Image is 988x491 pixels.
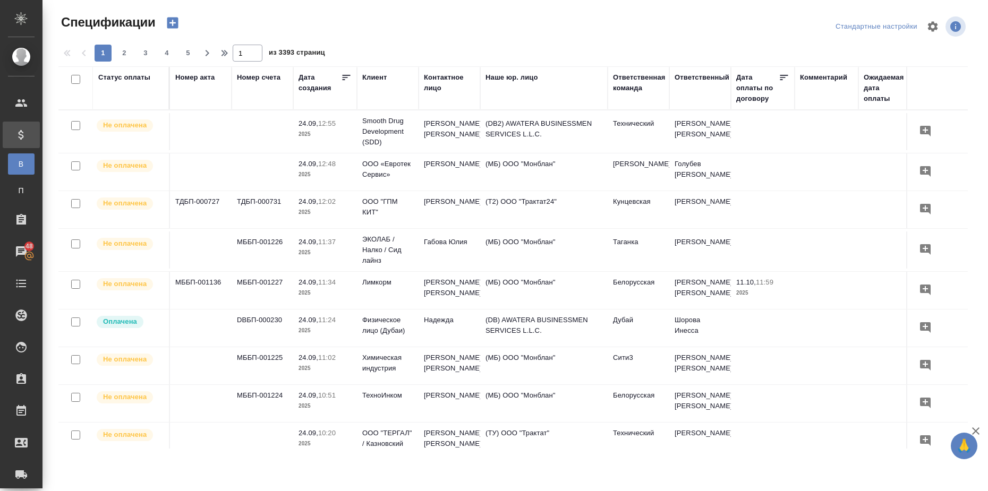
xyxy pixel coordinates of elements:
p: 11:02 [318,354,336,361]
p: 24.09, [299,119,318,127]
p: 2025 [299,207,352,218]
p: Не оплачена [103,238,147,249]
td: МББП-001224 [232,385,293,422]
p: Оплачена [103,316,137,327]
p: Химическая индустрия [362,352,413,374]
td: Сити3 [608,347,669,384]
td: Габова Юлия [419,231,480,269]
p: ООО «Евротек Сервис» [362,159,413,180]
div: Дата создания [299,72,341,93]
p: 12:55 [318,119,336,127]
td: [PERSON_NAME] [669,423,731,460]
div: Ожидаемая дата оплаты [864,72,906,104]
td: [PERSON_NAME] [PERSON_NAME] [669,113,731,150]
span: 48 [19,241,39,252]
div: Наше юр. лицо [486,72,538,83]
td: Надежда [419,309,480,347]
span: П [13,185,29,196]
div: Ответственный [675,72,729,83]
p: Не оплачена [103,160,147,171]
p: 11:34 [318,278,336,286]
button: 🙏 [951,433,977,459]
td: Кунцевская [608,191,669,228]
p: 10:20 [318,429,336,437]
p: 12:02 [318,197,336,205]
p: 24.09, [299,160,318,168]
div: Ответственная команда [613,72,666,93]
td: Белорусская [608,272,669,309]
td: (МБ) ООО "Монблан" [480,347,608,384]
p: 2025 [299,129,352,140]
td: Дубай [608,309,669,347]
td: ТДБП-000727 [170,191,232,228]
p: 24.09, [299,429,318,437]
td: (ТУ) ООО "Трактат" [480,423,608,460]
p: Не оплачена [103,429,147,440]
p: Не оплачена [103,354,147,365]
button: Создать [160,14,185,32]
td: [PERSON_NAME] [419,153,480,191]
p: 24.09, [299,238,318,246]
p: ООО "ТЕРГАЛ" / Казновский [362,428,413,449]
td: (МБ) ООО "Монблан" [480,153,608,191]
p: 2025 [299,438,352,449]
td: Таганка [608,231,669,269]
td: [PERSON_NAME] [669,231,731,269]
td: [PERSON_NAME] [669,191,731,228]
p: ЭКОЛАБ / Налко / Сид лайнз [362,234,413,266]
td: [PERSON_NAME] [PERSON_NAME] [419,113,480,150]
a: П [8,180,35,201]
td: [PERSON_NAME] [PERSON_NAME] [419,272,480,309]
td: Белорусская [608,385,669,422]
span: 4 [158,48,175,58]
div: Дата оплаты по договору [736,72,779,104]
p: Не оплачена [103,392,147,402]
div: Номер акта [175,72,215,83]
p: 24.09, [299,197,318,205]
div: Клиент [362,72,387,83]
td: (МБ) ООО "Монблан" [480,385,608,422]
p: 11:59 [756,278,773,286]
td: (Т2) ООО "Трактат24" [480,191,608,228]
a: В [8,153,35,175]
span: Настроить таблицу [920,14,946,39]
td: [PERSON_NAME] [PERSON_NAME] [419,423,480,460]
td: Шорова Инесса [669,309,731,347]
p: 24.09, [299,316,318,324]
td: Голубев [PERSON_NAME] [669,153,731,191]
p: Не оплачена [103,120,147,131]
p: 24.09, [299,391,318,399]
span: Спецификации [58,14,156,31]
div: split button [833,19,920,35]
td: [PERSON_NAME] [419,191,480,228]
span: из 3393 страниц [269,46,325,62]
span: 2 [116,48,133,58]
p: 2025 [736,288,789,298]
p: ООО "ГПМ КИТ" [362,196,413,218]
span: 3 [137,48,154,58]
div: Комментарий [800,72,847,83]
td: Технический [608,423,669,460]
p: 11:24 [318,316,336,324]
span: 🙏 [955,435,973,457]
td: DBБП-000230 [232,309,293,347]
td: МББП-001226 [232,231,293,269]
div: Номер счета [237,72,280,83]
td: (МБ) ООО "Монблан" [480,272,608,309]
div: Контактное лицо [424,72,475,93]
td: ТДБП-000731 [232,191,293,228]
p: Физическое лицо (Дубаи) [362,315,413,336]
td: [PERSON_NAME] [608,153,669,191]
p: 12:48 [318,160,336,168]
div: Статус оплаты [98,72,150,83]
td: [PERSON_NAME] [PERSON_NAME] [669,347,731,384]
td: МББП-001136 [170,272,232,309]
button: 5 [180,45,197,62]
p: Не оплачена [103,198,147,209]
td: [PERSON_NAME] [PERSON_NAME] [419,347,480,384]
p: ТехноИнком [362,390,413,401]
p: 2025 [299,247,352,258]
p: 2025 [299,401,352,411]
span: 5 [180,48,197,58]
span: В [13,159,29,169]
